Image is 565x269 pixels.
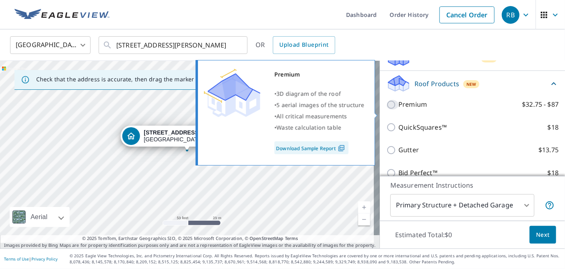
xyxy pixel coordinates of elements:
[414,79,459,89] p: Roof Products
[285,235,298,241] a: Terms
[439,6,495,23] a: Cancel Order
[4,256,29,262] a: Terms of Use
[274,122,365,133] div: •
[502,6,520,24] div: RB
[82,235,298,242] span: © 2025 TomTom, Earthstar Geographics SIO, © 2025 Microsoft Corporation, ©
[386,74,559,93] div: Roof ProductsNew
[548,122,559,132] p: $18
[530,226,556,244] button: Next
[274,88,365,99] div: •
[144,129,247,143] div: [GEOGRAPHIC_DATA]
[466,81,476,87] span: New
[536,230,550,240] span: Next
[522,99,559,110] p: $32.75 - $87
[276,101,364,109] span: 5 aerial images of the structure
[276,90,341,97] span: 3D diagram of the roof
[276,112,347,120] span: All critical measurements
[274,99,365,111] div: •
[120,126,253,151] div: Dropped pin, building 1, Residential property, 5730 Vandiver Rd SW Atlanta, GA 30331
[336,145,347,152] img: Pdf Icon
[274,69,365,80] div: Premium
[358,201,370,213] a: Current Level 19, Zoom In
[116,34,231,56] input: Search by address or latitude-longitude
[204,69,260,117] img: Premium
[389,226,459,244] p: Estimated Total: $0
[538,145,559,155] p: $13.75
[273,36,335,54] a: Upload Blueprint
[398,145,419,155] p: Gutter
[144,129,247,136] strong: [STREET_ADDRESS][PERSON_NAME]
[256,36,335,54] div: OR
[390,194,534,217] div: Primary Structure + Detached Garage
[545,201,555,210] span: Your report will include the primary structure and a detached garage if one exists.
[70,253,561,265] p: © 2025 Eagle View Technologies, Inc. and Pictometry International Corp. All Rights Reserved. Repo...
[36,76,268,83] p: Check that the address is accurate, then drag the marker over the correct structure.
[28,207,50,227] div: Aerial
[279,40,328,50] span: Upload Blueprint
[10,34,91,56] div: [GEOGRAPHIC_DATA]
[276,124,341,131] span: Waste calculation table
[274,111,365,122] div: •
[398,168,437,178] p: Bid Perfect™
[398,99,427,110] p: Premium
[4,257,58,261] p: |
[390,180,555,190] p: Measurement Instructions
[548,168,559,178] p: $18
[10,207,70,227] div: Aerial
[250,235,283,241] a: OpenStreetMap
[31,256,58,262] a: Privacy Policy
[14,9,109,21] img: EV Logo
[398,122,447,132] p: QuickSquares™
[358,213,370,226] a: Current Level 19, Zoom Out
[274,141,348,154] a: Download Sample Report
